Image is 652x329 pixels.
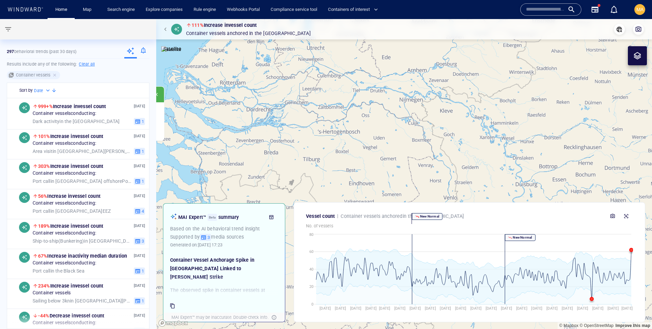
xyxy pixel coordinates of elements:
[394,306,405,311] tspan: [DATE]
[577,306,588,311] tspan: [DATE]
[170,241,222,249] p: Generated on:
[38,283,50,289] span: 234%
[350,306,361,311] tspan: [DATE]
[33,268,85,274] span: in the Black Sea
[365,306,377,311] tspan: [DATE]
[419,214,439,219] p: New Normal
[170,225,278,233] p: Based on the AI behavioral trend insight
[309,232,313,237] tspan: 80
[306,212,335,220] p: Vessel count
[320,306,331,311] tspan: [DATE]
[33,298,70,304] span: Sailing below 3kn
[134,193,145,200] p: [DATE]
[33,149,53,154] span: Area visit
[134,253,145,259] p: [DATE]
[562,306,573,311] tspan: [DATE]
[328,6,378,14] span: Containers of interest
[206,235,210,241] span: 3
[33,149,131,155] span: in [GEOGRAPHIC_DATA][PERSON_NAME] EEZ
[38,313,50,318] span: -44%
[7,49,76,55] p: behavioral trends (Past 30 days)
[38,223,103,229] span: Increase in vessel count
[141,238,144,244] span: 3
[207,214,217,221] div: Beta
[38,193,48,199] span: 56%
[134,163,145,170] p: [DATE]
[410,306,421,311] tspan: [DATE]
[134,313,145,319] p: [DATE]
[33,111,96,117] span: Container vessels conducting:
[16,72,50,79] h6: Container vessels
[156,19,652,329] canvas: Map
[34,87,51,94] div: Date
[192,22,257,28] span: Increase in vessel count
[7,59,149,70] h6: Results include any of the following:
[38,163,50,169] span: 303%
[38,313,104,318] span: Decrease in vessel count
[636,7,644,12] span: MA
[141,268,144,274] span: 1
[615,323,650,328] a: Map feedback
[311,302,313,307] tspan: 0
[309,249,313,254] tspan: 60
[224,4,262,16] a: Webhooks Portal
[341,212,464,220] p: Container vessels in the [GEOGRAPHIC_DATA]
[198,242,222,247] span: [DATE] 17:23
[33,268,51,274] span: Port call
[608,306,619,311] tspan: [DATE]
[38,134,103,139] span: Increase in vessel count
[79,61,95,68] h6: Clear all
[134,148,145,155] button: 1
[134,133,145,140] p: [DATE]
[623,298,647,324] iframe: Chat
[501,306,512,311] tspan: [DATE]
[335,306,346,311] tspan: [DATE]
[33,201,96,207] span: Container vessels conducting:
[33,119,120,125] span: in the [GEOGRAPHIC_DATA]
[633,3,647,16] button: MA
[455,306,466,311] tspan: [DATE]
[105,4,138,16] button: Search engine
[163,45,181,53] p: Satellite
[516,306,527,311] tspan: [DATE]
[621,306,633,311] tspan: [DATE]
[38,223,50,229] span: 189%
[141,298,144,304] span: 1
[531,306,542,311] tspan: [DATE]
[592,306,603,311] tspan: [DATE]
[379,306,390,311] tspan: [DATE]
[33,119,60,124] span: Dark activity
[38,253,48,259] span: 67%
[33,260,96,266] span: Container vessels conducting:
[141,119,144,125] span: 1
[192,22,204,28] span: 111%
[309,284,313,289] tspan: 20
[610,5,618,14] div: Notification center
[141,149,144,155] span: 1
[134,267,145,275] button: 1
[143,4,185,16] a: Explore companies
[440,306,451,311] tspan: [DATE]
[559,323,578,328] a: Mapbox
[38,104,53,109] span: 999+%
[425,306,436,311] tspan: [DATE]
[306,223,633,229] p: No. of vessels
[191,4,219,16] a: Rule engine
[227,29,248,37] span: Anchored
[33,208,51,214] span: Port call
[38,283,103,289] span: Increase in vessel count
[268,4,320,16] a: Compliance service tool
[546,306,558,311] tspan: [DATE]
[134,118,145,125] button: 1
[382,213,403,219] span: Anchored
[134,208,145,215] button: 4
[170,256,278,281] h2: Container Vessel Anchorage Spike in [GEOGRAPHIC_DATA] Linked to [PERSON_NAME] Strike
[134,283,145,289] p: [DATE]
[512,235,532,240] p: New Normal
[134,238,145,245] button: 3
[80,4,96,16] a: Map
